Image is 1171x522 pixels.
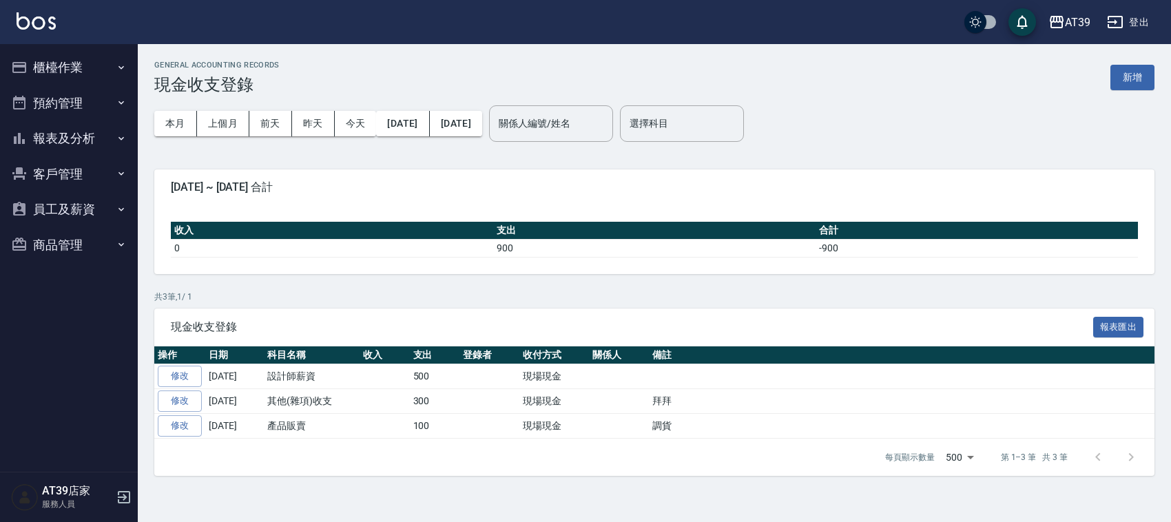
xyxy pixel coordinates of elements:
[249,111,292,136] button: 前天
[885,451,935,463] p: 每頁顯示數量
[42,498,112,510] p: 服務人員
[154,75,280,94] h3: 現金收支登錄
[158,366,202,387] a: 修改
[158,415,202,437] a: 修改
[410,364,460,389] td: 500
[6,121,132,156] button: 報表及分析
[1008,8,1036,36] button: save
[264,364,360,389] td: 設計師薪資
[292,111,335,136] button: 昨天
[154,346,205,364] th: 操作
[493,222,816,240] th: 支出
[1101,10,1154,35] button: 登出
[6,85,132,121] button: 預約管理
[1110,70,1154,83] a: 新增
[42,484,112,498] h5: AT39店家
[519,364,589,389] td: 現場現金
[205,364,264,389] td: [DATE]
[6,156,132,192] button: 客戶管理
[519,413,589,438] td: 現場現金
[1001,451,1068,463] p: 第 1–3 筆 共 3 筆
[154,61,280,70] h2: GENERAL ACCOUNTING RECORDS
[519,346,589,364] th: 收付方式
[649,413,1154,438] td: 調貨
[154,111,197,136] button: 本月
[410,389,460,414] td: 300
[519,389,589,414] td: 現場現金
[6,50,132,85] button: 櫃檯作業
[11,483,39,511] img: Person
[197,111,249,136] button: 上個月
[205,389,264,414] td: [DATE]
[171,180,1138,194] span: [DATE] ~ [DATE] 合計
[1093,320,1144,333] a: 報表匯出
[6,227,132,263] button: 商品管理
[410,413,460,438] td: 100
[459,346,519,364] th: 登錄者
[158,390,202,412] a: 修改
[17,12,56,30] img: Logo
[376,111,429,136] button: [DATE]
[1110,65,1154,90] button: 新增
[430,111,482,136] button: [DATE]
[171,222,493,240] th: 收入
[264,346,360,364] th: 科目名稱
[589,346,649,364] th: 關係人
[360,346,410,364] th: 收入
[1043,8,1096,36] button: AT39
[6,191,132,227] button: 員工及薪資
[171,239,493,257] td: 0
[1065,14,1090,31] div: AT39
[1093,317,1144,338] button: 報表匯出
[205,346,264,364] th: 日期
[154,291,1154,303] p: 共 3 筆, 1 / 1
[649,389,1154,414] td: 拜拜
[264,413,360,438] td: 產品販賣
[816,222,1138,240] th: 合計
[205,413,264,438] td: [DATE]
[816,239,1138,257] td: -900
[410,346,460,364] th: 支出
[335,111,377,136] button: 今天
[940,439,979,476] div: 500
[649,346,1154,364] th: 備註
[493,239,816,257] td: 900
[264,389,360,414] td: 其他(雜項)收支
[171,320,1093,334] span: 現金收支登錄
